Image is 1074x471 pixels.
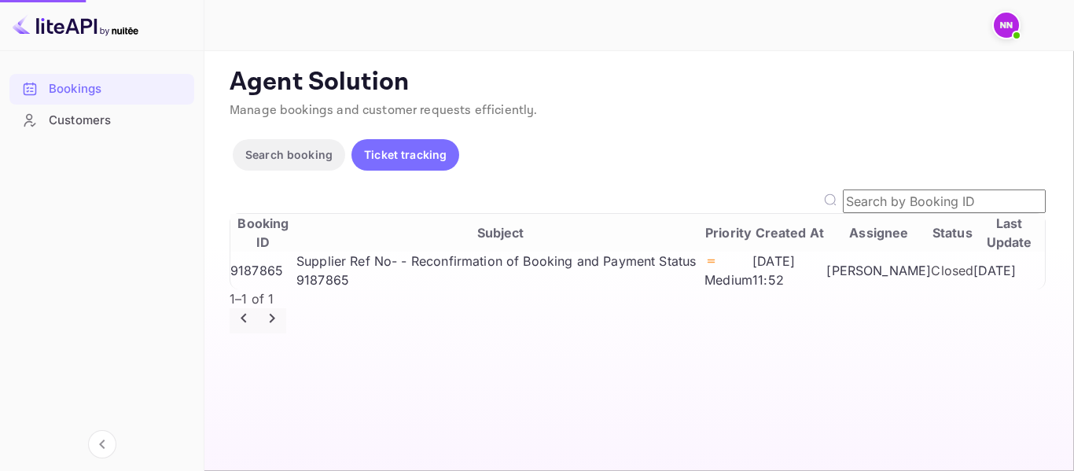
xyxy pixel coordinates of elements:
[973,252,1045,289] td: [DATE]
[931,263,973,278] span: Closed
[88,430,116,458] button: Collapse navigation
[826,252,931,289] td: [PERSON_NAME]
[843,190,1046,213] input: Search by Booking ID
[826,214,931,252] th: Assignee
[752,214,826,252] th: Created At
[9,105,194,136] div: Customers
[245,146,333,163] p: Search booking
[296,252,704,289] td: Supplier Ref No- - Reconfirmation of Booking and Payment Status 9187865
[258,308,286,333] button: Go to next page
[931,214,973,252] th: Status
[704,270,752,289] p: Medium
[973,214,1045,252] th: Last Update
[296,214,704,252] th: Subject
[13,13,138,38] img: LiteAPI logo
[9,74,194,105] div: Bookings
[49,112,186,130] div: Customers
[230,289,1046,308] p: 1–1 of 1
[994,13,1019,38] img: N/A N/A
[9,105,194,134] a: Customers
[230,102,538,119] span: Manage bookings and customer requests efficiently.
[230,214,296,252] th: Booking ID
[49,80,186,98] div: Bookings
[230,67,1046,98] p: Agent Solution
[364,146,447,163] p: Ticket tracking
[230,252,296,289] td: 9187865
[752,252,826,289] td: [DATE] 11:52
[704,214,752,252] th: Priority
[9,74,194,103] a: Bookings
[230,308,258,333] button: Go to previous page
